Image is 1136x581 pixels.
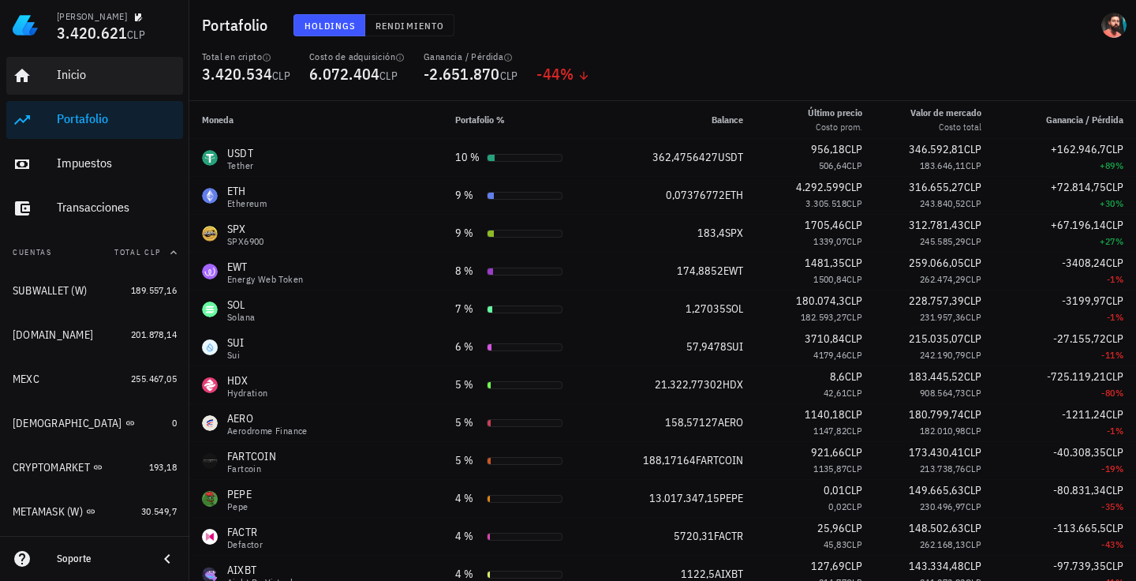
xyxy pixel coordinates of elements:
span: CLP [845,445,862,459]
span: 921,66 [811,445,845,459]
span: CLP [966,311,981,323]
span: CLP [845,483,862,497]
span: % [1115,235,1123,247]
div: +89 [1007,158,1123,174]
span: -725.119,21 [1047,369,1106,384]
div: [DEMOGRAPHIC_DATA] [13,417,122,430]
span: CLP [1106,521,1123,535]
span: 0,07376772 [666,188,725,202]
span: EWT [723,264,743,278]
button: Rendimiento [365,14,454,36]
div: Fartcoin [227,464,276,474]
span: CLP [500,69,518,83]
span: 182.593,27 [801,311,846,323]
span: 182.010,98 [920,425,966,437]
span: CLP [846,235,862,247]
span: CLP [964,407,981,422]
span: 183.646,11 [920,159,966,171]
div: AIXBT [227,562,297,578]
span: CLP [845,407,862,422]
div: PEPE-icon [202,491,218,507]
span: 1339,07 [813,235,846,247]
span: 231.957,36 [920,311,966,323]
div: Ethereum [227,199,267,208]
div: Total en cripto [202,51,290,63]
div: -35 [1007,499,1123,515]
span: CLP [846,425,862,437]
div: USDT [227,145,253,161]
div: HDX [227,373,268,388]
span: CLP [845,142,862,156]
span: % [1115,349,1123,361]
div: Transacciones [57,200,177,215]
span: CLP [846,463,862,474]
span: 242.190,79 [920,349,966,361]
div: 10 % [455,149,480,166]
span: CLP [964,369,981,384]
span: % [1115,463,1123,474]
span: CLP [272,69,290,83]
div: SUI-icon [202,339,218,355]
a: MEXC 255.467,05 [6,360,183,398]
div: SPX6900 [227,237,264,246]
span: CLP [1106,559,1123,573]
span: Total CLP [114,247,161,257]
span: CLP [846,500,862,512]
span: Ganancia / Pérdida [1046,114,1123,126]
a: Impuestos [6,145,183,183]
span: 148.502,63 [909,521,964,535]
span: 506,64 [819,159,846,171]
div: Costo prom. [808,120,862,134]
span: % [1115,273,1123,285]
span: 158,57127 [665,415,718,429]
span: 180.799,74 [909,407,964,422]
span: CLP [379,69,398,83]
span: SUI [727,339,743,354]
span: CLP [964,180,981,194]
span: CLP [1106,332,1123,346]
span: % [560,63,574,84]
span: 262.474,29 [920,273,966,285]
span: CLP [845,180,862,194]
span: Rendimiento [375,20,444,32]
span: 0 [172,417,177,429]
span: CLP [845,218,862,232]
span: 1500,84 [813,273,846,285]
div: Sui [227,350,245,360]
span: CLP [966,197,981,209]
span: 956,18 [811,142,845,156]
span: 45,83 [824,538,846,550]
div: FARTCOIN [227,448,276,464]
span: -27.155,72 [1053,332,1106,346]
div: CRYPTOMARKET [13,461,90,474]
a: Portafolio [6,101,183,139]
div: SOL-icon [202,302,218,317]
span: CLP [966,349,981,361]
span: CLP [845,294,862,308]
span: 0,01 [824,483,845,497]
div: Hydration [227,388,268,398]
span: % [1115,311,1123,323]
span: CLP [845,521,862,535]
span: -113.665,5 [1053,521,1106,535]
span: 193,18 [149,461,177,473]
div: MEXC [13,373,39,386]
span: +72.814,75 [1051,180,1106,194]
div: FACTR-icon [202,529,218,545]
span: 1,27035 [686,302,726,316]
div: +30 [1007,196,1123,212]
div: SPX [227,221,264,237]
span: FACTR [714,529,743,543]
div: Inicio [57,67,177,82]
span: CLP [964,256,981,270]
div: Energy Web Token [227,275,303,284]
span: 312.781,43 [909,218,964,232]
span: Balance [712,114,743,126]
span: 13.017.347,15 [649,491,719,505]
span: 1122,5 [681,567,715,581]
span: 189.557,16 [131,284,177,296]
span: -97.739,35 [1053,559,1106,573]
div: Impuestos [57,156,177,171]
span: +162.946,7 [1051,142,1106,156]
div: Solana [227,313,255,322]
